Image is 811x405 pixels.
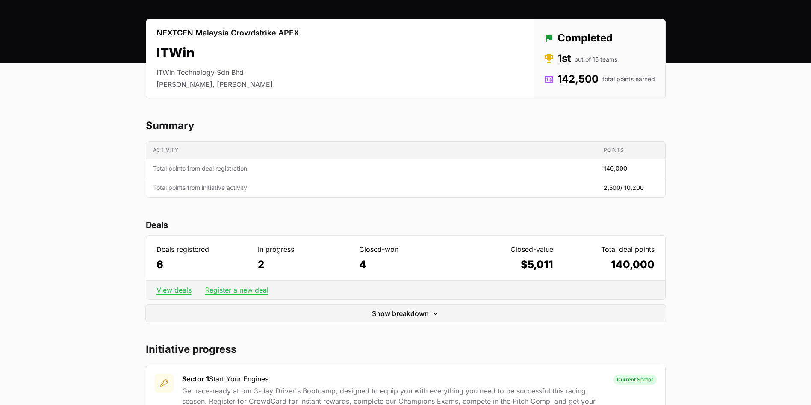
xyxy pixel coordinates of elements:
[156,67,299,77] li: ITWin Technology Sdn Bhd
[597,142,665,159] th: Points
[258,244,351,254] dt: In progress
[205,286,268,294] a: Register a new deal
[146,142,597,159] th: Activity
[146,119,666,198] section: ITWin's progress summary
[602,75,655,83] span: total points earned
[146,19,666,98] section: ITWin's details
[604,183,644,192] span: 2,500
[156,79,299,89] li: [PERSON_NAME], [PERSON_NAME]
[146,218,666,232] h2: Deals
[156,45,299,60] h2: ITWin
[562,258,655,272] dd: 140,000
[544,52,655,65] dd: 1st
[156,28,299,38] p: NEXTGEN Malaysia Crowdstrike APEX
[156,258,249,272] dd: 6
[575,55,617,64] span: out of 15 teams
[432,310,439,317] svg: Expand/Collapse
[544,31,655,45] dd: Completed
[146,119,666,133] h2: Summary
[156,286,192,294] a: View deals
[372,308,429,319] span: Show breakdown
[460,258,553,272] dd: $5,011
[146,343,666,356] h2: Initiative progress
[544,72,655,86] dd: 142,500
[258,258,351,272] dd: 2
[460,244,553,254] dt: Closed-value
[146,218,666,322] section: Deal statistics
[156,244,249,254] dt: Deals registered
[604,164,627,173] span: 140,000
[182,375,209,383] span: Sector 1
[359,258,452,272] dd: 4
[562,244,655,254] dt: Total deal points
[146,305,666,322] button: Show breakdownExpand/Collapse
[620,184,644,191] span: / 10,200
[153,183,590,192] span: Total points from initiative activity
[359,244,452,254] dt: Closed-won
[182,374,605,384] h3: Start Your Engines
[153,164,590,173] span: Total points from deal registration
